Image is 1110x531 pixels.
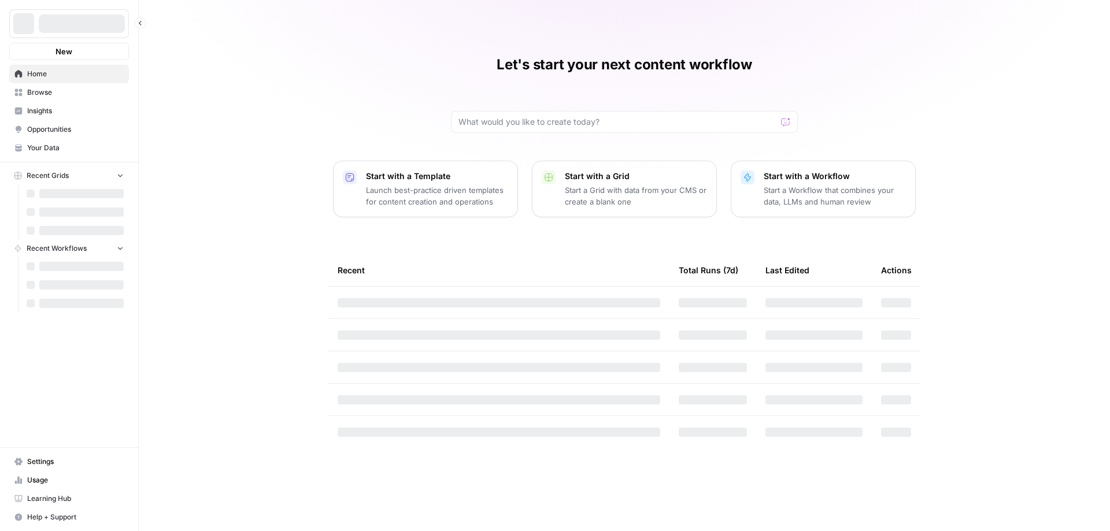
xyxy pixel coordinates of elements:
span: Recent Workflows [27,243,87,254]
p: Start with a Template [366,170,508,182]
span: Home [27,69,124,79]
button: Start with a GridStart a Grid with data from your CMS or create a blank one [532,161,717,217]
a: Browse [9,83,129,102]
button: Start with a TemplateLaunch best-practice driven templates for content creation and operations [333,161,518,217]
a: Settings [9,452,129,471]
p: Start a Workflow that combines your data, LLMs and human review [764,184,906,207]
span: Help + Support [27,512,124,522]
span: Usage [27,475,124,485]
a: Learning Hub [9,489,129,508]
div: Last Edited [765,254,809,286]
a: Home [9,65,129,83]
p: Launch best-practice driven templates for content creation and operations [366,184,508,207]
a: Insights [9,102,129,120]
span: Your Data [27,143,124,153]
a: Opportunities [9,120,129,139]
button: Recent Grids [9,167,129,184]
button: Help + Support [9,508,129,526]
a: Your Data [9,139,129,157]
span: Opportunities [27,124,124,135]
span: Recent Grids [27,170,69,181]
h1: Let's start your next content workflow [497,55,752,74]
div: Recent [338,254,660,286]
button: New [9,43,129,60]
p: Start with a Workflow [764,170,906,182]
div: Total Runs (7d) [679,254,738,286]
a: Usage [9,471,129,489]
div: Actions [881,254,912,286]
span: New [55,46,72,57]
button: Recent Workflows [9,240,129,257]
span: Settings [27,456,124,467]
input: What would you like to create today? [458,116,776,128]
span: Insights [27,106,124,116]
button: Start with a WorkflowStart a Workflow that combines your data, LLMs and human review [731,161,916,217]
p: Start with a Grid [565,170,707,182]
p: Start a Grid with data from your CMS or create a blank one [565,184,707,207]
span: Browse [27,87,124,98]
span: Learning Hub [27,493,124,504]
